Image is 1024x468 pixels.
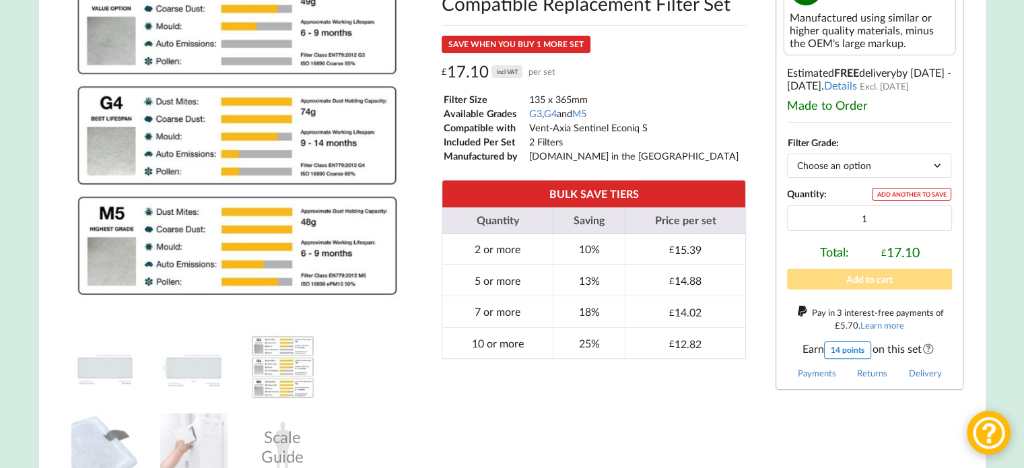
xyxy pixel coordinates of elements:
td: 7 or more [442,296,553,327]
td: Vent-Axia Sentinel Econiq S [528,121,739,134]
img: A Table showing a comparison between G3, G4 and M5 for MVHR Filters and their efficiency at captu... [249,333,316,401]
td: [DOMAIN_NAME] in the [GEOGRAPHIC_DATA] [528,149,739,162]
a: G3 [529,108,542,119]
td: , and [528,107,739,120]
span: £ [881,247,887,258]
td: Compatible with [443,121,527,134]
input: Product quantity [787,205,952,231]
span: Earn on this set [787,341,952,359]
th: Price per set [625,207,745,234]
span: £ [835,320,840,331]
span: £ [669,338,675,349]
a: Returns [857,368,887,378]
td: Manufactured by [443,149,527,162]
span: Pay in 3 interest-free payments of . [812,307,944,331]
span: £ [669,244,675,255]
a: Learn more [860,320,904,331]
div: 14.02 [669,306,702,319]
a: Details [824,79,857,92]
span: per set [528,61,555,82]
img: Vent-Axia Sentinel Econiq S Filter Replacement Set from MVHR.shop [71,333,139,401]
td: 13% [553,264,625,296]
th: Saving [553,207,625,234]
div: ADD ANOTHER TO SAVE [872,188,951,201]
a: M5 [572,108,586,119]
div: SAVE WHEN YOU BUY 1 MORE SET [442,36,590,53]
td: 10% [553,234,625,265]
td: 10 or more [442,327,553,359]
div: 17.10 [881,244,920,260]
div: 5.70 [835,320,858,331]
th: Quantity [442,207,553,234]
span: £ [442,61,447,82]
td: 5 or more [442,264,553,296]
span: by [DATE] - [DATE] [787,66,951,92]
div: 15.39 [669,243,702,256]
div: incl VAT [491,65,522,78]
td: Included Per Set [443,135,527,148]
div: Made to Order [787,98,952,112]
td: 18% [553,296,625,327]
span: £ [669,307,675,318]
a: G4 [544,108,557,119]
span: £ [669,275,675,286]
td: 135 x 365mm [528,93,739,106]
a: Payments [798,368,836,378]
td: 2 Filters [528,135,739,148]
img: Dimensions and Filter Grades of Vent-Axia Sentinel Econiq S Filter Replacement Set from MVHR.shop [160,333,228,401]
span: Total: [820,244,849,260]
span: Excl. [DATE] [860,81,909,92]
td: Available Grades [443,107,527,120]
td: Filter Size [443,93,527,106]
div: 14 points [824,341,871,359]
a: Delivery [909,368,942,378]
td: 2 or more [442,234,553,265]
button: Add to cart [787,269,952,290]
div: 12.82 [669,337,702,350]
div: Manufactured using similar or higher quality materials, minus the OEM's large markup. [790,11,949,49]
div: 17.10 [442,61,555,82]
th: BULK SAVE TIERS [442,180,745,207]
b: FREE [834,66,859,79]
td: 25% [553,327,625,359]
label: Filter Grade [788,137,836,148]
div: 14.88 [669,274,702,287]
